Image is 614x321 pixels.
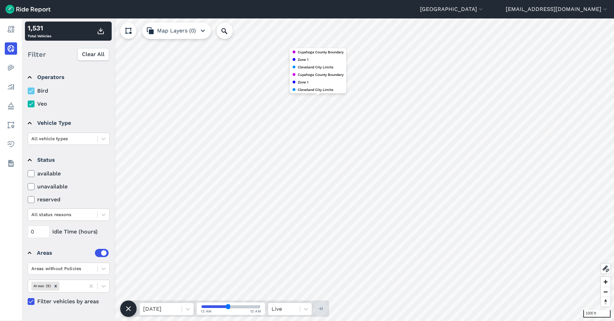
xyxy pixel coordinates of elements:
[28,150,109,170] summary: Status
[28,226,110,238] div: Idle Time (hours)
[250,309,261,314] span: 12 AM
[420,5,484,13] button: [GEOGRAPHIC_DATA]
[25,44,112,65] div: Filter
[298,71,344,78] span: Cuyahoga County Boundary
[22,18,614,321] canvas: Map
[298,49,344,55] span: Cuyahoga County Boundary
[201,309,212,314] span: 12 AM
[601,297,611,307] button: Reset bearing to north
[298,56,308,63] span: Zone 1
[217,23,244,39] input: Search Location or Vehicles
[5,157,17,170] a: Datasets
[298,86,333,93] span: Cleveland City Limits
[37,249,109,257] div: Areas
[5,100,17,112] a: Policy
[28,87,110,95] label: Bird
[28,243,109,263] summary: Areas
[28,113,109,133] summary: Vehicle Type
[31,282,52,290] div: Areas (9)
[583,310,611,318] div: 1000 ft
[28,23,51,33] div: 1,531
[142,23,211,39] button: Map Layers (0)
[5,62,17,74] a: Heatmaps
[601,277,611,287] button: Zoom in
[28,23,51,39] div: Total Vehicles
[506,5,609,13] button: [EMAIL_ADDRESS][DOMAIN_NAME]
[52,282,59,290] div: Remove Areas (9)
[5,138,17,150] a: Health
[28,68,109,87] summary: Operators
[5,42,17,55] a: Realtime
[28,196,110,204] label: reserved
[28,100,110,108] label: Veo
[5,119,17,131] a: Areas
[28,183,110,191] label: unavailable
[298,79,308,85] span: Zone 1
[5,81,17,93] a: Analyze
[82,50,104,58] span: Clear All
[601,287,611,297] button: Zoom out
[28,297,110,306] label: Filter vehicles by areas
[28,170,110,178] label: available
[78,48,109,61] button: Clear All
[5,23,17,36] a: Report
[298,64,333,70] span: Cleveland City Limits
[5,5,51,14] img: Ride Report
